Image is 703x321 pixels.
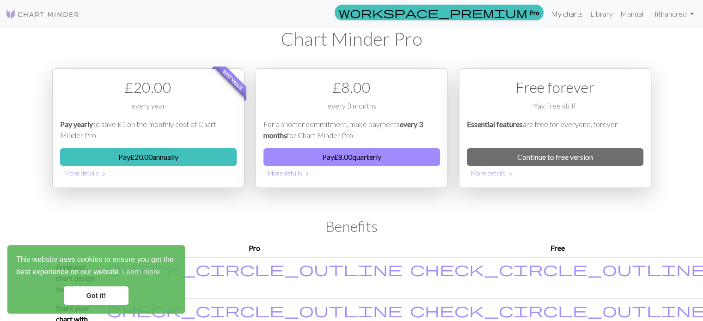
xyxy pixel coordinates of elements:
i: Included [107,303,403,317]
button: Pay£20.00annually [60,148,237,166]
div: £ 20.00 [60,76,237,98]
span: check_circle_outline [107,301,403,319]
div: Free forever [467,76,643,98]
span: chevron_right [507,170,514,179]
div: every 3 months [263,100,440,119]
button: More details [60,166,237,180]
button: Pay£8.00quarterly [263,148,440,166]
span: check_circle_outline [107,260,403,278]
a: Manual [617,5,647,23]
span: chevron_right [100,170,108,179]
div: every year [60,100,237,119]
i: Included [107,261,403,276]
h1: Chart Minder Pro [52,28,651,50]
a: My charts [547,5,587,23]
div: £ 8.00 [263,76,440,98]
a: learn more about cookies [121,265,161,279]
p: For a shorter commitment, make payments for Chart Minder Pro [263,119,440,141]
div: Yay, free stuff [467,100,643,119]
div: cookieconsent [7,245,185,314]
p: to save £1 on the monthly cost of Chart Minder Pro [60,119,237,141]
img: Logo [6,9,79,20]
button: More details [467,166,643,180]
a: Continue to free version [467,148,643,166]
span: Best value [213,61,252,100]
span: workspace_premium [339,6,527,19]
p: are free for everyone, forever [467,119,643,141]
em: Pay yearly [60,120,93,128]
div: Payment option 1 [52,68,245,188]
em: Essential features [467,120,523,128]
a: Hithancred [647,5,697,23]
span: This website uses cookies to ensure you get the best experience on our website. [16,254,176,279]
div: Payment option 2 [256,68,448,188]
th: Pro [103,239,406,258]
h2: Benefits [52,218,651,235]
div: Free option [459,68,651,188]
span: chevron_right [304,170,311,179]
a: Pro [335,5,544,20]
a: Library [587,5,617,23]
button: More details [263,166,440,180]
a: dismiss cookie message [64,286,128,305]
em: every 3 months [263,120,423,139]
